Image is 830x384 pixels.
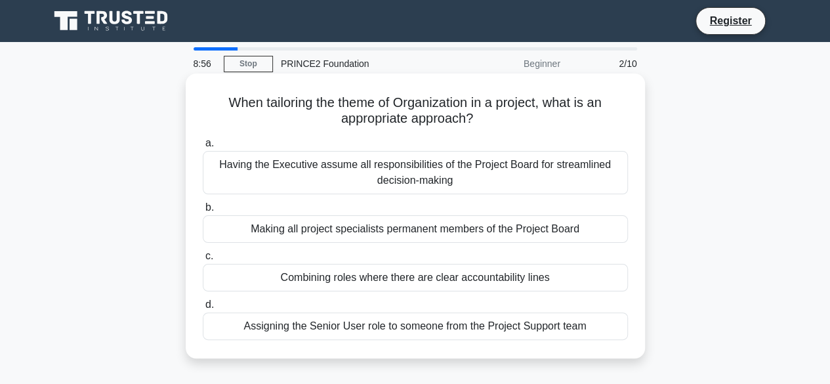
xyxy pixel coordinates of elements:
[201,95,629,127] h5: When tailoring the theme of Organization in a project, what is an appropriate approach?
[701,12,759,29] a: Register
[205,299,214,310] span: d.
[205,202,214,213] span: b.
[273,51,453,77] div: PRINCE2 Foundation
[568,51,645,77] div: 2/10
[203,312,628,340] div: Assigning the Senior User role to someone from the Project Support team
[203,151,628,194] div: Having the Executive assume all responsibilities of the Project Board for streamlined decision-ma...
[186,51,224,77] div: 8:56
[205,250,213,261] span: c.
[203,215,628,243] div: Making all project specialists permanent members of the Project Board
[453,51,568,77] div: Beginner
[205,137,214,148] span: a.
[203,264,628,291] div: Combining roles where there are clear accountability lines
[224,56,273,72] a: Stop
